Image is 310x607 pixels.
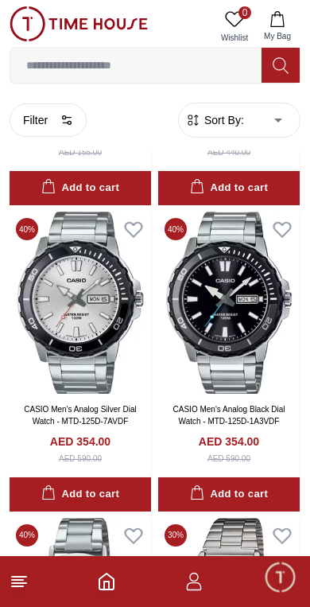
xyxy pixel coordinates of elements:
[59,453,102,465] div: AED 590.00
[190,179,268,197] div: Add to cart
[10,171,151,205] button: Add to cart
[10,477,151,512] button: Add to cart
[16,218,38,240] span: 40 %
[158,477,300,512] button: Add to cart
[41,485,119,504] div: Add to cart
[190,485,268,504] div: Add to cart
[24,405,136,426] a: CASIO Men's Analog Silver Dial Watch - MTD-125D-7AVDF
[41,179,119,197] div: Add to cart
[254,6,300,47] button: My Bag
[59,146,102,158] div: AED 155.00
[10,103,87,136] button: Filter
[165,524,187,547] span: 30 %
[158,171,300,205] button: Add to cart
[207,146,250,158] div: AED 440.00
[238,6,251,19] span: 0
[207,453,250,465] div: AED 590.00
[50,434,110,449] h4: AED 354.00
[215,32,254,44] span: Wishlist
[258,30,297,42] span: My Bag
[10,6,148,41] img: ...
[158,212,300,394] img: CASIO Men's Analog Black Dial Watch - MTD-125D-1A3VDF
[199,434,259,449] h4: AED 354.00
[185,111,244,127] button: Sort By:
[165,218,187,240] span: 40 %
[201,111,244,127] span: Sort By:
[16,524,38,547] span: 40 %
[263,560,298,595] div: Chat Widget
[215,6,254,47] a: 0Wishlist
[97,572,116,591] a: Home
[173,405,285,426] a: CASIO Men's Analog Black Dial Watch - MTD-125D-1A3VDF
[10,212,151,394] img: CASIO Men's Analog Silver Dial Watch - MTD-125D-7AVDF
